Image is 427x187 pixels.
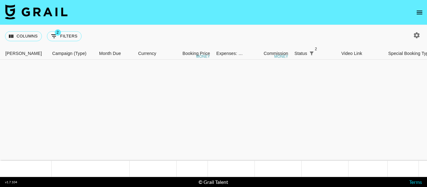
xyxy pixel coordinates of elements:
[307,49,316,58] div: 2 active filters
[5,180,17,184] div: v 1.7.104
[264,47,288,60] div: Commission
[138,47,156,60] div: Currency
[52,47,87,60] div: Campaign (Type)
[183,47,210,60] div: Booking Price
[274,55,288,58] div: money
[341,47,362,60] div: Video Link
[316,49,325,58] button: Sort
[55,29,61,36] span: 2
[291,47,338,60] div: Status
[216,47,243,60] div: Expenses: Remove Commission?
[5,47,42,60] div: [PERSON_NAME]
[294,47,307,60] div: Status
[5,4,68,19] img: Grail Talent
[409,179,422,185] a: Terms
[213,47,244,60] div: Expenses: Remove Commission?
[135,47,166,60] div: Currency
[47,31,82,41] button: Show filters
[307,49,316,58] button: Show filters
[99,47,121,60] div: Month Due
[49,47,96,60] div: Campaign (Type)
[338,47,385,60] div: Video Link
[5,31,42,41] button: Select columns
[198,179,228,185] div: © Grail Talent
[413,6,426,19] button: open drawer
[196,55,210,58] div: money
[313,46,319,52] span: 2
[96,47,135,60] div: Month Due
[2,47,49,60] div: Booker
